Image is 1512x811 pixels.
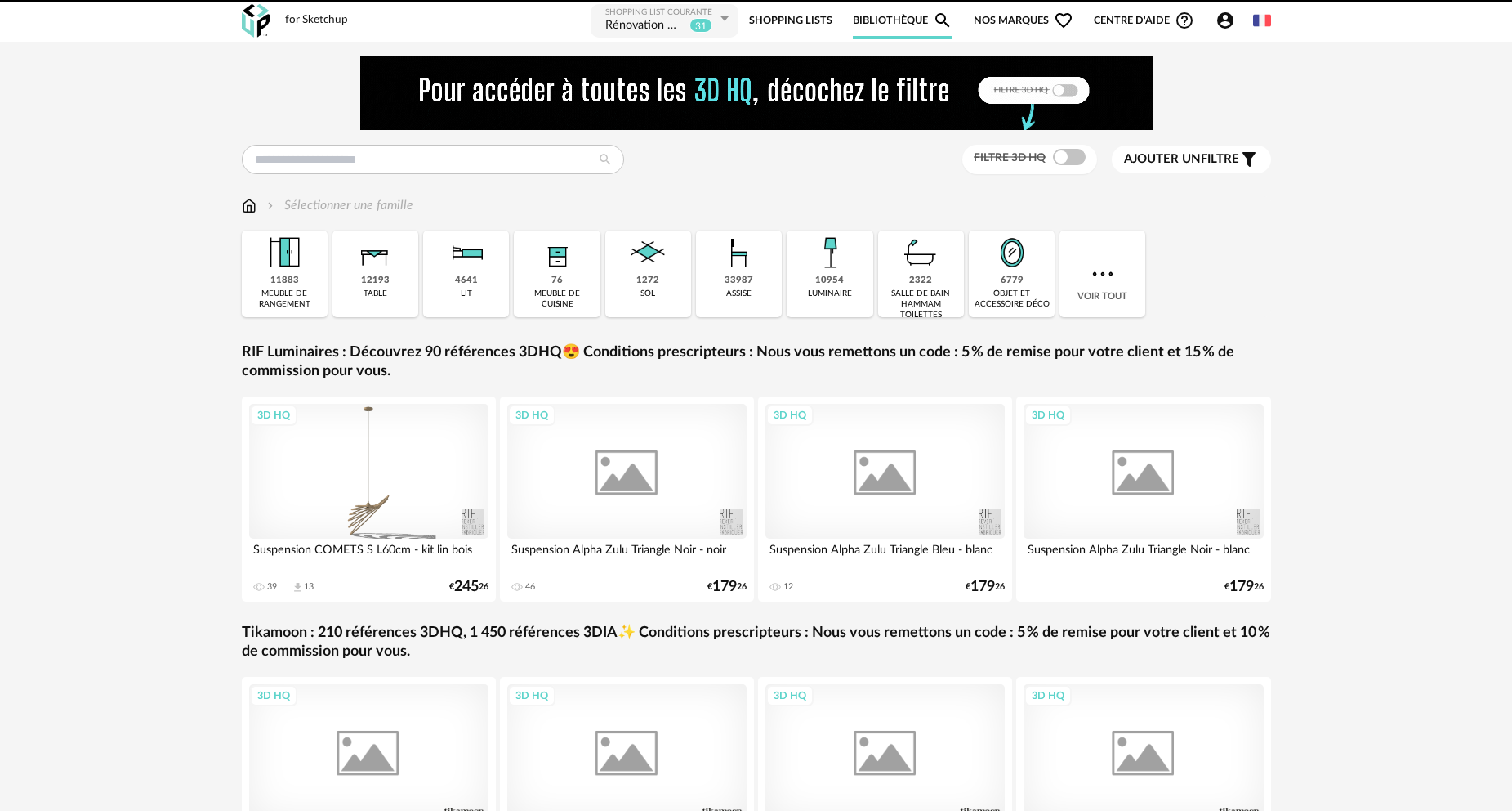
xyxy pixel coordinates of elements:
[1001,275,1024,287] div: 6779
[249,539,489,571] div: Suspension COMETS S L60cm - kit lin bois
[535,231,579,275] img: Rangement.png
[853,2,952,39] a: BibliothèqueMagnify icon
[1024,685,1072,706] div: 3D HQ
[1024,539,1264,571] div: Suspension Alpha Zulu Triangle Noir - blanc
[1215,11,1242,30] span: Account Circle icon
[1253,11,1271,29] img: fr
[758,397,1013,602] a: 3D HQ Suspension Alpha Zulu Triangle Bleu - blanc 12 €17926
[626,231,670,275] img: Sol.png
[519,289,595,310] div: meuble de cuisine
[551,275,563,287] div: 76
[242,397,497,602] a: 3D HQ Suspension COMETS S L60cm - kit lin bois 39 Download icon 13 €24526
[808,289,852,299] div: luminaire
[883,289,959,320] div: salle de bain hammam toilettes
[364,289,387,299] div: table
[361,275,390,287] div: 12193
[974,2,1073,39] span: Nos marques
[970,581,995,593] span: 179
[1229,581,1254,593] span: 179
[292,581,304,594] span: Download icon
[1239,150,1259,169] span: Filter icon
[250,685,297,706] div: 3D HQ
[270,275,299,287] div: 11883
[1054,11,1073,30] span: Heart Outline icon
[1088,259,1117,289] img: more.7b13dc1.svg
[247,289,323,310] div: meuble de rangement
[1124,153,1201,165] span: Ajouter un
[525,581,535,593] div: 46
[605,18,686,34] div: Rénovation maison MURAT
[444,231,488,275] img: Literie.png
[636,275,659,287] div: 1272
[353,231,397,275] img: Table.png
[1215,11,1235,30] span: Account Circle icon
[726,289,752,299] div: assise
[455,275,478,287] div: 4641
[974,152,1046,164] span: Filtre 3D HQ
[909,275,932,287] div: 2322
[461,289,472,299] div: lit
[1124,151,1239,168] span: filtre
[990,231,1034,275] img: Miroir.png
[264,196,413,215] div: Sélectionner une famille
[500,397,755,602] a: 3D HQ Suspension Alpha Zulu Triangle Noir - noir 46 €17926
[765,539,1006,571] div: Suspension Alpha Zulu Triangle Bleu - blanc
[749,2,832,39] a: Shopping Lists
[264,196,277,215] img: svg+xml;base64,PHN2ZyB3aWR0aD0iMTYiIGhlaWdodD0iMTYiIHZpZXdCb3g9IjAgMCAxNiAxNiIgZmlsbD0ibm9uZSIgeG...
[508,685,555,706] div: 3D HQ
[1059,231,1145,317] div: Voir tout
[304,581,314,593] div: 13
[1016,397,1271,602] a: 3D HQ Suspension Alpha Zulu Triangle Noir - blanc €17926
[454,581,479,593] span: 245
[1175,11,1194,30] span: Help Circle Outline icon
[712,581,737,593] span: 179
[242,343,1271,382] a: RIF Luminaires : Découvrez 90 références 3DHQ😍 Conditions prescripteurs : Nous vous remettons un ...
[262,231,306,275] img: Meuble%20de%20rangement.png
[766,685,814,706] div: 3D HQ
[267,581,277,593] div: 39
[507,539,747,571] div: Suspension Alpha Zulu Triangle Noir - noir
[707,581,747,593] div: € 26
[966,581,1005,593] div: € 26
[1024,405,1072,426] div: 3D HQ
[815,275,844,287] div: 10954
[250,405,297,426] div: 3D HQ
[725,275,753,287] div: 33987
[1224,581,1264,593] div: € 26
[766,405,814,426] div: 3D HQ
[640,289,655,299] div: sol
[899,231,943,275] img: Salle%20de%20bain.png
[242,624,1271,662] a: Tikamoon : 210 références 3DHQ, 1 450 références 3DIA✨ Conditions prescripteurs : Nous vous remet...
[689,18,712,33] sup: 31
[242,4,270,38] img: OXP
[285,13,348,28] div: for Sketchup
[933,11,952,30] span: Magnify icon
[717,231,761,275] img: Assise.png
[242,196,256,215] img: svg+xml;base64,PHN2ZyB3aWR0aD0iMTYiIGhlaWdodD0iMTciIHZpZXdCb3g9IjAgMCAxNiAxNyIgZmlsbD0ibm9uZSIgeG...
[974,289,1050,310] div: objet et accessoire déco
[508,405,555,426] div: 3D HQ
[1094,11,1194,30] span: Centre d'aideHelp Circle Outline icon
[783,581,793,593] div: 12
[449,581,488,593] div: € 26
[808,231,852,275] img: Luminaire.png
[360,56,1153,130] img: FILTRE%20HQ%20NEW_V1%20(4).gif
[605,7,716,18] div: Shopping List courante
[1112,146,1271,173] button: Ajouter unfiltre Filter icon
